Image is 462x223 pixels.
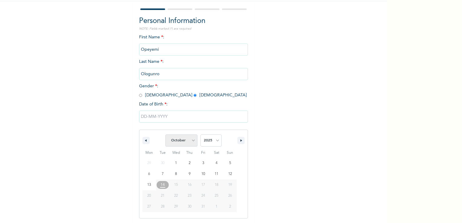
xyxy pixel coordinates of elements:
[169,169,183,179] button: 8
[139,101,168,108] span: Date of Birth :
[183,179,197,190] button: 16
[142,179,156,190] button: 13
[142,190,156,201] button: 20
[148,169,150,179] span: 6
[201,169,205,179] span: 10
[169,179,183,190] button: 15
[183,158,197,169] button: 2
[169,190,183,201] button: 22
[189,169,190,179] span: 9
[169,201,183,212] button: 29
[183,201,197,212] button: 30
[201,190,205,201] span: 24
[156,201,170,212] button: 28
[139,84,247,97] span: Gender : [DEMOGRAPHIC_DATA] [DEMOGRAPHIC_DATA]
[169,148,183,158] span: Wed
[162,169,164,179] span: 7
[188,179,191,190] span: 16
[139,68,248,80] input: Enter your last name
[161,201,164,212] span: 28
[196,148,210,158] span: Fri
[196,201,210,212] button: 31
[156,190,170,201] button: 21
[174,179,178,190] span: 15
[196,179,210,190] button: 17
[161,190,164,201] span: 21
[201,179,205,190] span: 17
[215,179,218,190] span: 18
[147,201,151,212] span: 27
[174,201,178,212] span: 29
[139,35,248,52] span: First Name :
[215,169,218,179] span: 11
[147,179,151,190] span: 13
[223,158,237,169] button: 5
[139,60,248,76] span: Last Name :
[210,179,223,190] button: 18
[215,190,218,201] span: 25
[196,169,210,179] button: 10
[175,169,177,179] span: 8
[142,169,156,179] button: 6
[183,169,197,179] button: 9
[229,158,231,169] span: 5
[196,158,210,169] button: 3
[223,169,237,179] button: 12
[142,201,156,212] button: 27
[156,169,170,179] button: 7
[228,190,232,201] span: 26
[175,158,177,169] span: 1
[201,201,205,212] span: 31
[139,111,248,123] input: DD-MM-YYYY
[228,179,232,190] span: 19
[147,190,151,201] span: 20
[139,27,248,31] p: NOTE: Fields marked (*) are required
[161,179,165,190] span: 14
[139,16,248,27] h2: Personal Information
[189,158,190,169] span: 2
[202,158,204,169] span: 3
[210,190,223,201] button: 25
[142,148,156,158] span: Mon
[139,44,248,56] input: Enter your first name
[156,179,170,190] button: 14
[174,190,178,201] span: 22
[169,158,183,169] button: 1
[156,148,170,158] span: Tue
[183,190,197,201] button: 23
[196,190,210,201] button: 24
[210,169,223,179] button: 11
[188,190,191,201] span: 23
[228,169,232,179] span: 12
[216,158,217,169] span: 4
[210,158,223,169] button: 4
[223,179,237,190] button: 19
[223,190,237,201] button: 26
[188,201,191,212] span: 30
[183,148,197,158] span: Thu
[223,148,237,158] span: Sun
[210,148,223,158] span: Sat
